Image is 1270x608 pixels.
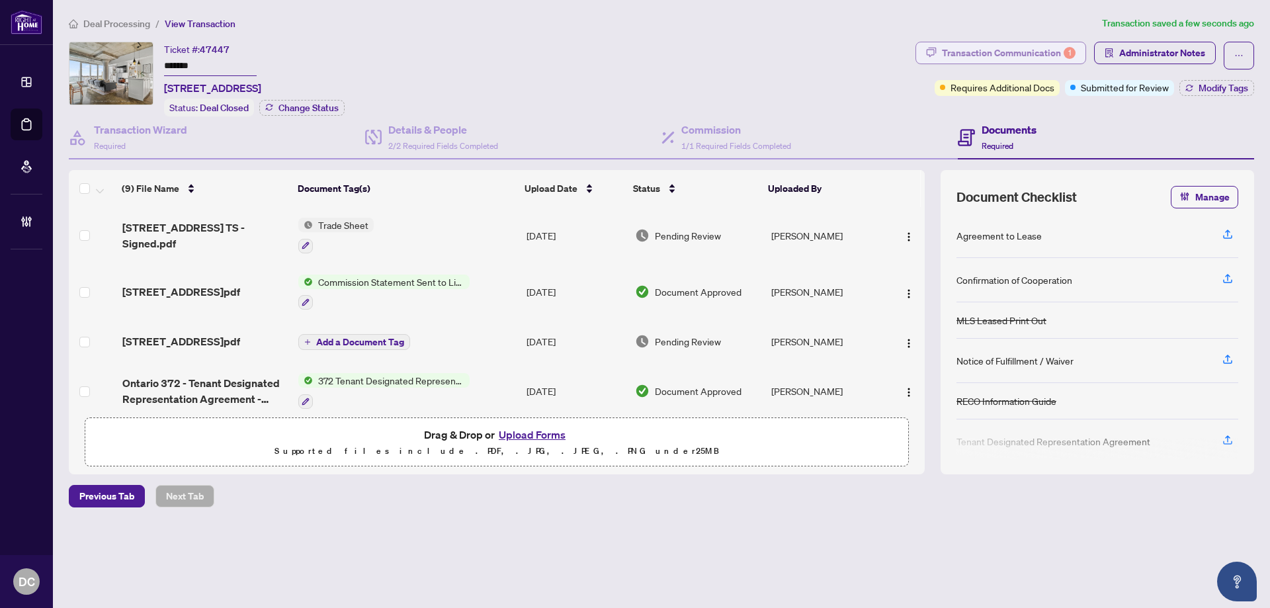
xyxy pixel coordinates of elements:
button: Next Tab [155,485,214,507]
button: Status IconCommission Statement Sent to Listing Brokerage [298,275,470,310]
span: 47447 [200,44,230,56]
th: (9) File Name [116,170,292,207]
img: Status Icon [298,373,313,388]
img: Status Icon [298,275,313,289]
span: Submitted for Review [1081,80,1169,95]
span: Required [982,141,1013,151]
span: solution [1105,48,1114,58]
button: Logo [898,331,919,352]
h4: Details & People [388,122,498,138]
div: Transaction Communication [942,42,1076,64]
span: Pending Review [655,334,721,349]
td: [DATE] [521,264,630,321]
span: Drag & Drop orUpload FormsSupported files include .PDF, .JPG, .JPEG, .PNG under25MB [85,418,908,467]
span: Trade Sheet [313,218,374,232]
span: Add a Document Tag [316,337,404,347]
span: Required [94,141,126,151]
button: Logo [898,380,919,402]
span: Document Approved [655,384,741,398]
span: Drag & Drop or [424,426,570,443]
span: Ontario 372 - Tenant Designated Representation Agreement - Authority for Lease or Purchase.pdf [122,375,288,407]
span: Administrator Notes [1119,42,1205,64]
span: 1/1 Required Fields Completed [681,141,791,151]
td: [DATE] [521,320,630,363]
div: MLS Leased Print Out [956,313,1046,327]
span: (9) File Name [122,181,179,196]
td: [DATE] [521,207,630,264]
span: 372 Tenant Designated Representation Agreement - Authority for Lease or Purchase [313,373,470,388]
td: [PERSON_NAME] [766,264,886,321]
td: [PERSON_NAME] [766,320,886,363]
div: Notice of Fulfillment / Waiver [956,353,1074,368]
span: Document Checklist [956,188,1077,206]
th: Upload Date [519,170,628,207]
button: Previous Tab [69,485,145,507]
div: Agreement to Lease [956,228,1042,243]
button: Logo [898,225,919,246]
span: Deal Processing [83,18,150,30]
h4: Documents [982,122,1037,138]
img: Document Status [635,228,650,243]
span: Status [633,181,660,196]
td: [PERSON_NAME] [766,363,886,419]
span: Deal Closed [200,102,249,114]
span: Change Status [278,103,339,112]
div: Confirmation of Cooperation [956,273,1072,287]
span: 2/2 Required Fields Completed [388,141,498,151]
div: RECO Information Guide [956,394,1056,408]
span: Upload Date [525,181,577,196]
button: Manage [1171,186,1238,208]
img: Logo [904,288,914,299]
span: [STREET_ADDRESS]pdf [122,284,240,300]
td: [PERSON_NAME] [766,207,886,264]
span: [STREET_ADDRESS]pdf [122,333,240,349]
button: Status IconTrade Sheet [298,218,374,253]
span: Previous Tab [79,486,134,507]
article: Transaction saved a few seconds ago [1102,16,1254,31]
span: Document Approved [655,284,741,299]
span: Modify Tags [1199,83,1248,93]
button: Upload Forms [495,426,570,443]
span: [STREET_ADDRESS] TS - Signed.pdf [122,220,288,251]
button: Change Status [259,100,345,116]
li: / [155,16,159,31]
div: Ticket #: [164,42,230,57]
span: home [69,19,78,28]
span: Manage [1195,187,1230,208]
img: Logo [904,232,914,242]
div: Tenant Designated Representation Agreement [956,434,1150,449]
button: Add a Document Tag [298,334,410,350]
button: Logo [898,281,919,302]
img: Document Status [635,284,650,299]
img: Logo [904,338,914,349]
td: [DATE] [521,363,630,419]
img: Document Status [635,334,650,349]
div: 1 [1064,47,1076,59]
img: IMG-E12211428_1.jpg [69,42,153,105]
img: logo [11,10,42,34]
button: Add a Document Tag [298,333,410,350]
button: Open asap [1217,562,1257,601]
div: Status: [164,99,254,116]
button: Status Icon372 Tenant Designated Representation Agreement - Authority for Lease or Purchase [298,373,470,409]
button: Modify Tags [1179,80,1254,96]
th: Status [628,170,763,207]
button: Transaction Communication1 [915,42,1086,64]
span: DC [19,572,35,591]
span: plus [304,339,311,345]
th: Document Tag(s) [292,170,519,207]
img: Document Status [635,384,650,398]
h4: Commission [681,122,791,138]
span: View Transaction [165,18,235,30]
span: Requires Additional Docs [951,80,1054,95]
h4: Transaction Wizard [94,122,187,138]
button: Administrator Notes [1094,42,1216,64]
img: Status Icon [298,218,313,232]
span: [STREET_ADDRESS] [164,80,261,96]
p: Supported files include .PDF, .JPG, .JPEG, .PNG under 25 MB [93,443,900,459]
img: Logo [904,387,914,398]
span: ellipsis [1234,51,1244,60]
span: Pending Review [655,228,721,243]
span: Commission Statement Sent to Listing Brokerage [313,275,470,289]
th: Uploaded By [763,170,882,207]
